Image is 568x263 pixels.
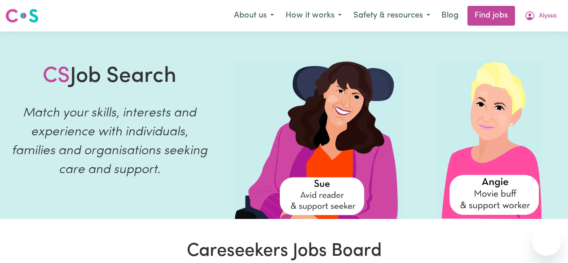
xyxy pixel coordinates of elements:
[467,6,515,26] a: Find jobs
[348,6,436,25] button: Safety & resources
[532,227,561,256] iframe: Button to launch messaging window
[5,5,39,26] a: Careseekers logo
[228,6,280,25] button: About us
[43,64,176,90] h1: Job Search
[5,8,39,24] img: Careseekers logo
[436,6,464,26] a: Blog
[519,6,563,25] button: My Account
[280,6,348,25] button: How it works
[11,104,209,179] p: Match your skills, interests and experience with individuals, families and organisations seeking ...
[539,11,557,21] span: Alyssa
[43,66,70,87] span: CS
